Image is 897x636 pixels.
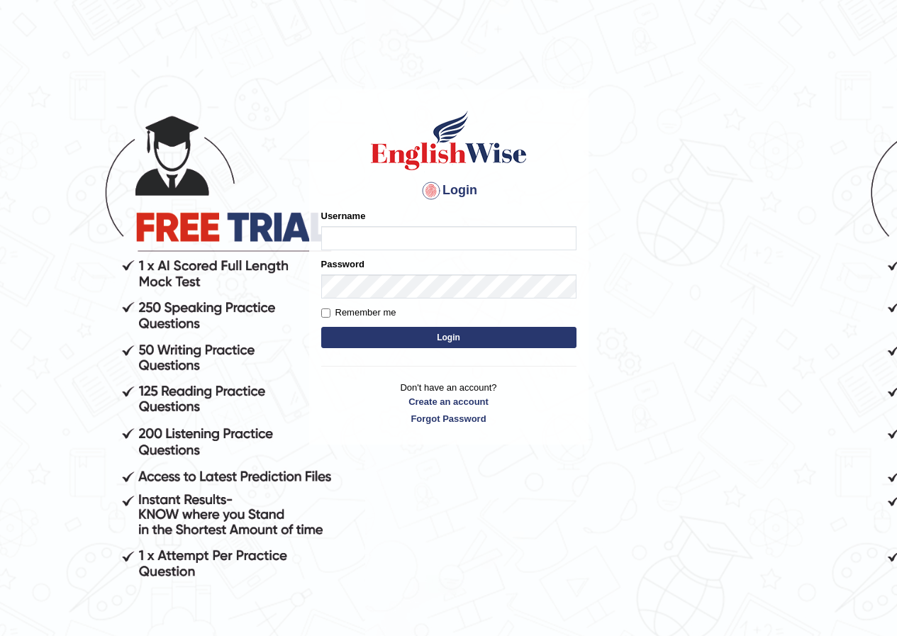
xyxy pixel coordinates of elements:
[321,209,366,223] label: Username
[321,306,396,320] label: Remember me
[368,108,530,172] img: Logo of English Wise sign in for intelligent practice with AI
[321,257,364,271] label: Password
[321,381,576,425] p: Don't have an account?
[321,412,576,425] a: Forgot Password
[321,308,330,318] input: Remember me
[321,179,576,202] h4: Login
[321,395,576,408] a: Create an account
[321,327,576,348] button: Login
